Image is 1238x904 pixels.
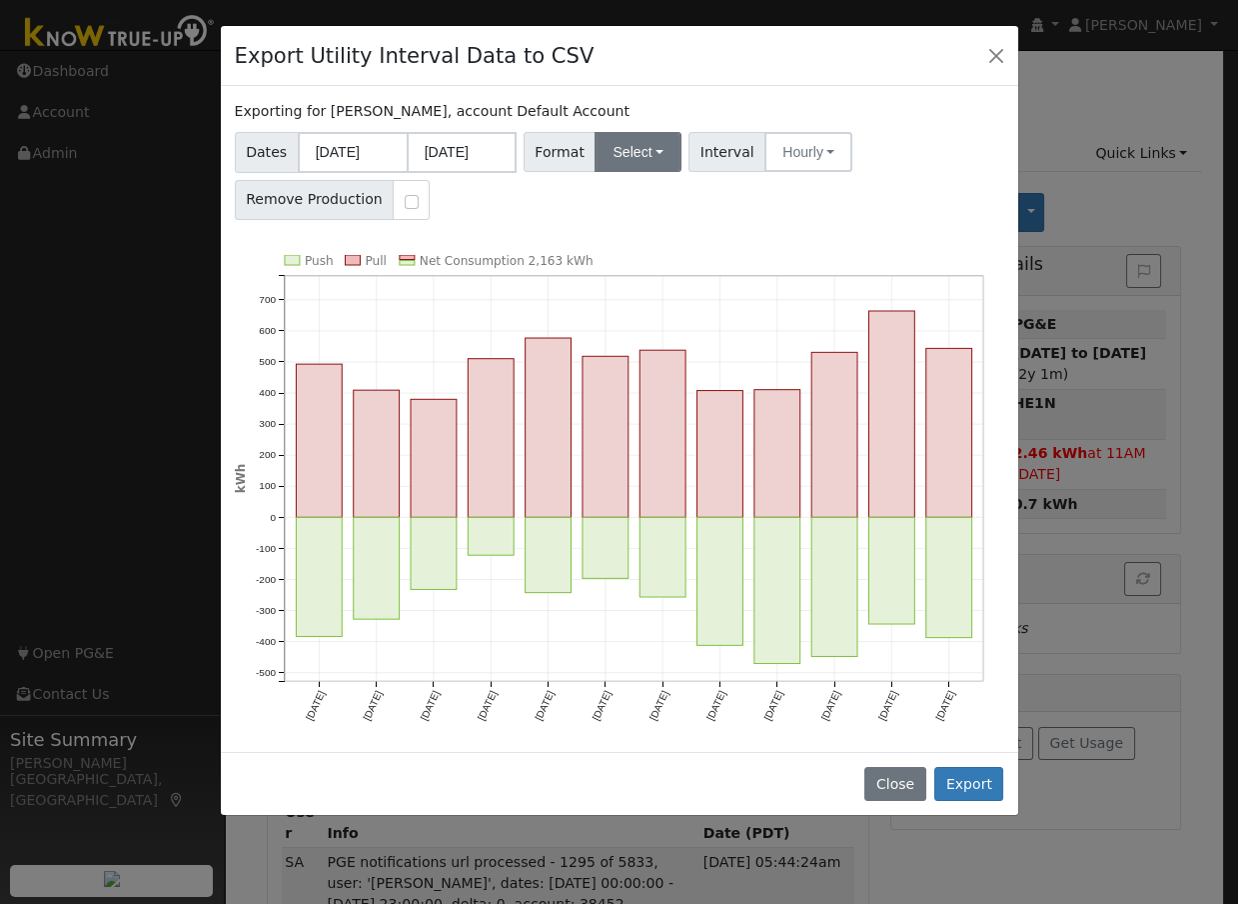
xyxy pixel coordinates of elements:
[639,517,685,597] rect: onclick=""
[590,689,613,722] text: [DATE]
[525,517,571,592] rect: onclick=""
[524,132,597,172] span: Format
[256,543,276,554] text: -100
[819,689,842,722] text: [DATE]
[934,689,957,722] text: [DATE]
[697,390,743,517] rect: onclick=""
[235,132,299,173] span: Dates
[762,689,785,722] text: [DATE]
[754,390,800,518] rect: onclick=""
[296,517,342,636] rect: onclick=""
[259,480,276,491] text: 100
[811,352,857,517] rect: onclick=""
[639,350,685,517] rect: onclick=""
[688,132,765,172] span: Interval
[764,132,852,172] button: Hourly
[811,517,857,656] rect: onclick=""
[259,418,276,429] text: 300
[235,180,395,220] span: Remove Production
[926,348,972,517] rect: onclick=""
[468,517,514,555] rect: onclick=""
[256,667,276,678] text: -500
[270,512,276,523] text: 0
[353,517,399,619] rect: onclick=""
[361,689,384,722] text: [DATE]
[305,254,334,268] text: Push
[259,387,276,398] text: 400
[259,325,276,336] text: 600
[934,767,1003,801] button: Export
[595,132,681,172] button: Select
[353,390,399,517] rect: onclick=""
[296,364,342,517] rect: onclick=""
[256,605,276,616] text: -300
[583,517,628,578] rect: onclick=""
[259,356,276,367] text: 500
[704,689,727,722] text: [DATE]
[235,101,629,122] label: Exporting for [PERSON_NAME], account Default Account
[876,689,899,722] text: [DATE]
[418,689,441,722] text: [DATE]
[365,254,386,268] text: Pull
[982,41,1010,69] button: Close
[411,399,457,517] rect: onclick=""
[411,517,457,589] rect: onclick=""
[235,40,595,72] h4: Export Utility Interval Data to CSV
[256,574,276,585] text: -200
[525,338,571,517] rect: onclick=""
[420,254,594,268] text: Net Consumption 2,163 kWh
[533,689,556,722] text: [DATE]
[697,517,743,645] rect: onclick=""
[256,636,276,647] text: -400
[234,464,248,494] text: kWh
[259,449,276,460] text: 200
[468,359,514,518] rect: onclick=""
[864,767,925,801] button: Close
[304,689,327,722] text: [DATE]
[476,689,499,722] text: [DATE]
[869,311,915,518] rect: onclick=""
[647,689,670,722] text: [DATE]
[869,517,915,624] rect: onclick=""
[926,517,972,637] rect: onclick=""
[583,356,628,517] rect: onclick=""
[754,517,800,663] rect: onclick=""
[259,294,276,305] text: 700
